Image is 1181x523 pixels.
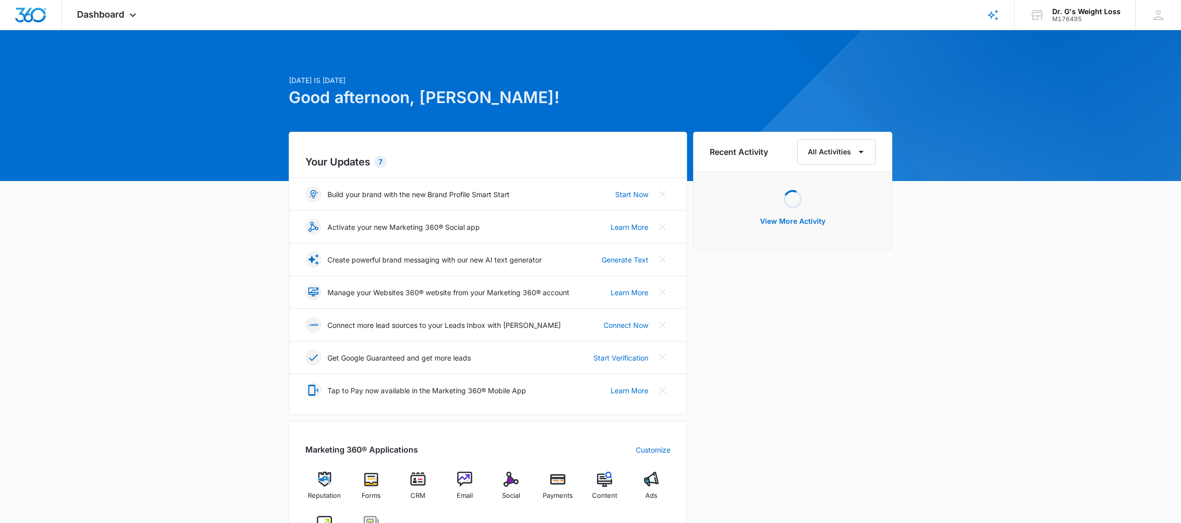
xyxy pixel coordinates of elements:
p: Create powerful brand messaging with our new AI text generator [327,254,542,265]
span: Reputation [308,491,341,501]
button: View More Activity [750,209,835,233]
a: Learn More [611,222,648,232]
a: Social [492,472,531,508]
span: Email [457,491,473,501]
a: Payments [539,472,577,508]
a: Learn More [611,385,648,396]
span: Ads [645,491,657,501]
p: Manage your Websites 360® website from your Marketing 360® account [327,287,569,298]
button: Close [654,382,670,398]
button: Close [654,186,670,202]
button: All Activities [797,139,876,164]
a: Customize [636,445,670,455]
div: 7 [374,156,387,168]
span: CRM [410,491,426,501]
button: Close [654,219,670,235]
div: account name [1052,8,1121,16]
a: Reputation [305,472,344,508]
p: Connect more lead sources to your Leads Inbox with [PERSON_NAME] [327,320,561,330]
p: Get Google Guaranteed and get more leads [327,353,471,363]
a: CRM [399,472,438,508]
h2: Your Updates [305,154,670,169]
a: Generate Text [602,254,648,265]
a: Start Now [615,189,648,200]
a: Connect Now [604,320,648,330]
a: Email [445,472,484,508]
a: Content [585,472,624,508]
span: Content [592,491,617,501]
span: Social [502,491,520,501]
button: Close [654,284,670,300]
button: Close [654,251,670,268]
a: Start Verification [594,353,648,363]
h2: Marketing 360® Applications [305,444,418,456]
p: Build your brand with the new Brand Profile Smart Start [327,189,510,200]
p: Activate your new Marketing 360® Social app [327,222,480,232]
h1: Good afternoon, [PERSON_NAME]! [289,85,687,110]
a: Ads [632,472,670,508]
a: Forms [352,472,391,508]
span: Dashboard [77,9,124,20]
span: Payments [543,491,573,501]
a: Learn More [611,287,648,298]
button: Close [654,317,670,333]
p: Tap to Pay now available in the Marketing 360® Mobile App [327,385,526,396]
button: Close [654,350,670,366]
h6: Recent Activity [710,146,768,158]
div: account id [1052,16,1121,23]
span: Forms [362,491,381,501]
p: [DATE] is [DATE] [289,75,687,85]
